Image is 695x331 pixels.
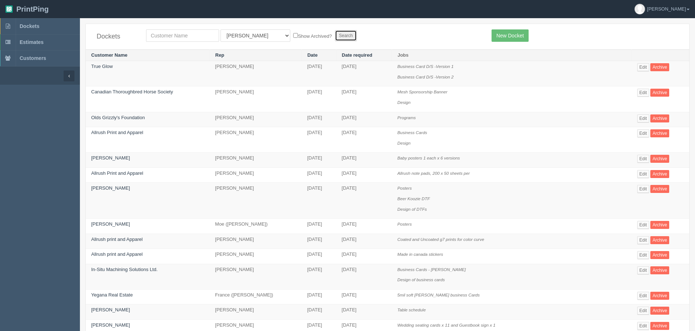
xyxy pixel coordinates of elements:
td: [DATE] [302,86,336,112]
a: Edit [637,322,649,330]
i: Beer Koozie DTF [397,196,430,201]
i: Coated and Uncoated g7 prints for color curve [397,237,484,242]
i: Table schedule [397,307,426,312]
a: Edit [637,251,649,259]
a: Archive [650,129,669,137]
i: Wedding seating cards x 11 and Guestbook sign x 1 [397,323,496,327]
td: [PERSON_NAME] [210,61,302,86]
td: [DATE] [336,183,392,219]
i: Design of DTFs [397,207,427,211]
i: Programs [397,115,416,120]
td: [DATE] [336,153,392,168]
a: Canadian Thoroughbred Horse Society [91,89,173,94]
a: Archive [650,185,669,193]
td: [DATE] [336,219,392,234]
td: [PERSON_NAME] [210,183,302,219]
td: [DATE] [302,289,336,304]
a: Edit [637,155,649,163]
a: Rep [215,52,225,58]
a: Allrush print and Apparel [91,251,143,257]
a: Archive [650,251,669,259]
td: [PERSON_NAME] [210,112,302,127]
a: Edit [637,114,649,122]
i: Posters [397,222,412,226]
td: [PERSON_NAME] [210,234,302,249]
a: [PERSON_NAME] [91,322,130,328]
td: [DATE] [302,234,336,249]
a: [PERSON_NAME] [91,307,130,312]
td: [DATE] [336,127,392,153]
td: Moe ([PERSON_NAME]) [210,219,302,234]
i: Business Card D/S -Version 1 [397,64,454,69]
a: Allrush print and Apparel [91,237,143,242]
td: France ([PERSON_NAME]) [210,289,302,304]
a: Archive [650,322,669,330]
td: [PERSON_NAME] [210,249,302,264]
a: Edit [637,236,649,244]
span: Customers [20,55,46,61]
td: [DATE] [336,264,392,289]
i: Mesh Sponsorship Banner [397,89,448,94]
td: [DATE] [336,86,392,112]
td: [DATE] [336,167,392,183]
a: True Glow [91,64,113,69]
td: [PERSON_NAME] [210,264,302,289]
td: [DATE] [302,183,336,219]
a: Date [307,52,318,58]
td: [DATE] [336,304,392,320]
a: Archive [650,221,669,229]
td: [DATE] [302,264,336,289]
a: Archive [650,114,669,122]
span: Estimates [20,39,44,45]
td: [DATE] [302,153,336,168]
i: Design of business cards [397,277,445,282]
a: Customer Name [91,52,128,58]
td: [PERSON_NAME] [210,127,302,153]
td: [DATE] [302,112,336,127]
h4: Dockets [97,33,135,40]
td: [DATE] [336,249,392,264]
i: Made in canada stickers [397,252,443,257]
a: Edit [637,185,649,193]
input: Show Archived? [293,33,298,38]
img: logo-3e63b451c926e2ac314895c53de4908e5d424f24456219fb08d385ab2e579770.png [5,5,13,13]
td: [DATE] [302,249,336,264]
a: Yegana Real Estate [91,292,133,298]
i: Business Cards [397,130,427,135]
a: Edit [637,292,649,300]
td: [DATE] [302,127,336,153]
i: Business Card D/S -Version 2 [397,74,454,79]
a: Archive [650,292,669,300]
a: Edit [637,307,649,315]
td: [DATE] [302,167,336,183]
a: [PERSON_NAME] [91,155,130,161]
td: [DATE] [336,112,392,127]
a: Olds Grizzly's Foundation [91,115,145,120]
a: New Docket [492,29,528,42]
th: Jobs [392,49,632,61]
i: Design [397,141,411,145]
a: [PERSON_NAME] [91,185,130,191]
i: Business Cards - [PERSON_NAME] [397,267,466,272]
td: [PERSON_NAME] [210,86,302,112]
i: 5mil soft [PERSON_NAME] business Cards [397,292,480,297]
a: Archive [650,307,669,315]
a: Edit [637,266,649,274]
td: [DATE] [336,234,392,249]
td: [DATE] [336,289,392,304]
td: [DATE] [302,61,336,86]
a: Edit [637,170,649,178]
i: Baby posters 1 each x 6 versions [397,156,460,160]
td: [DATE] [336,61,392,86]
a: Archive [650,236,669,244]
img: avatar_default-7531ab5dedf162e01f1e0bb0964e6a185e93c5c22dfe317fb01d7f8cd2b1632c.jpg [635,4,645,14]
a: Allrush Print and Apparel [91,130,143,135]
a: Archive [650,266,669,274]
input: Customer Name [146,29,219,42]
a: Edit [637,221,649,229]
a: Archive [650,155,669,163]
a: Edit [637,129,649,137]
td: [PERSON_NAME] [210,153,302,168]
a: [PERSON_NAME] [91,221,130,227]
a: Edit [637,63,649,71]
